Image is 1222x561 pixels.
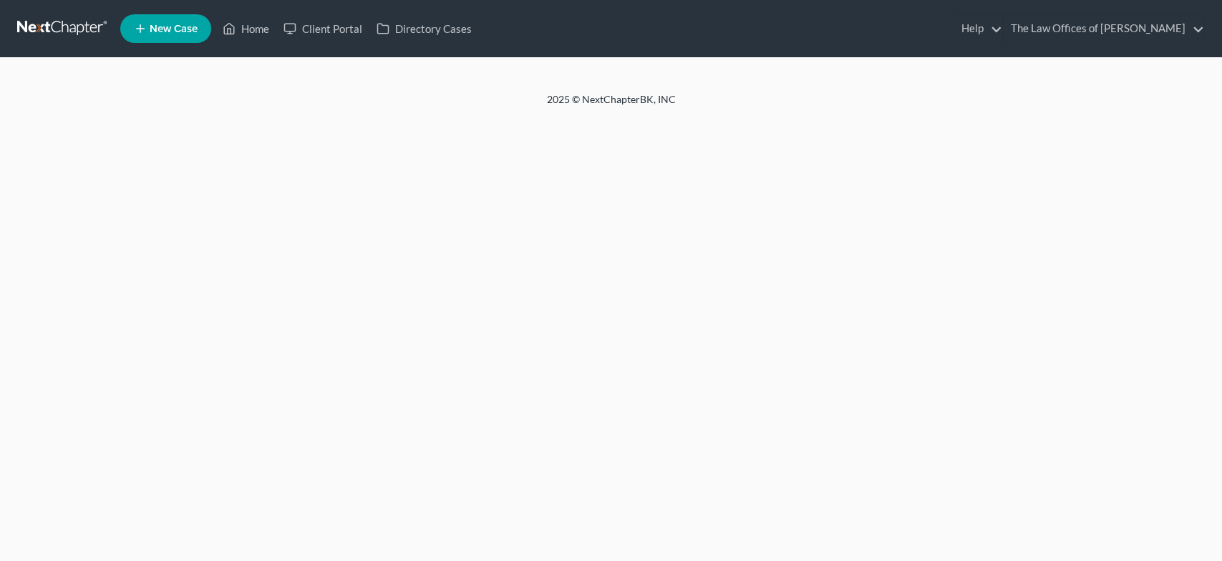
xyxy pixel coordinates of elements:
a: The Law Offices of [PERSON_NAME] [1004,16,1204,42]
a: Client Portal [276,16,369,42]
new-legal-case-button: New Case [120,14,211,43]
a: Home [215,16,276,42]
a: Directory Cases [369,16,479,42]
div: 2025 © NextChapterBK, INC [203,92,1019,118]
a: Help [954,16,1002,42]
